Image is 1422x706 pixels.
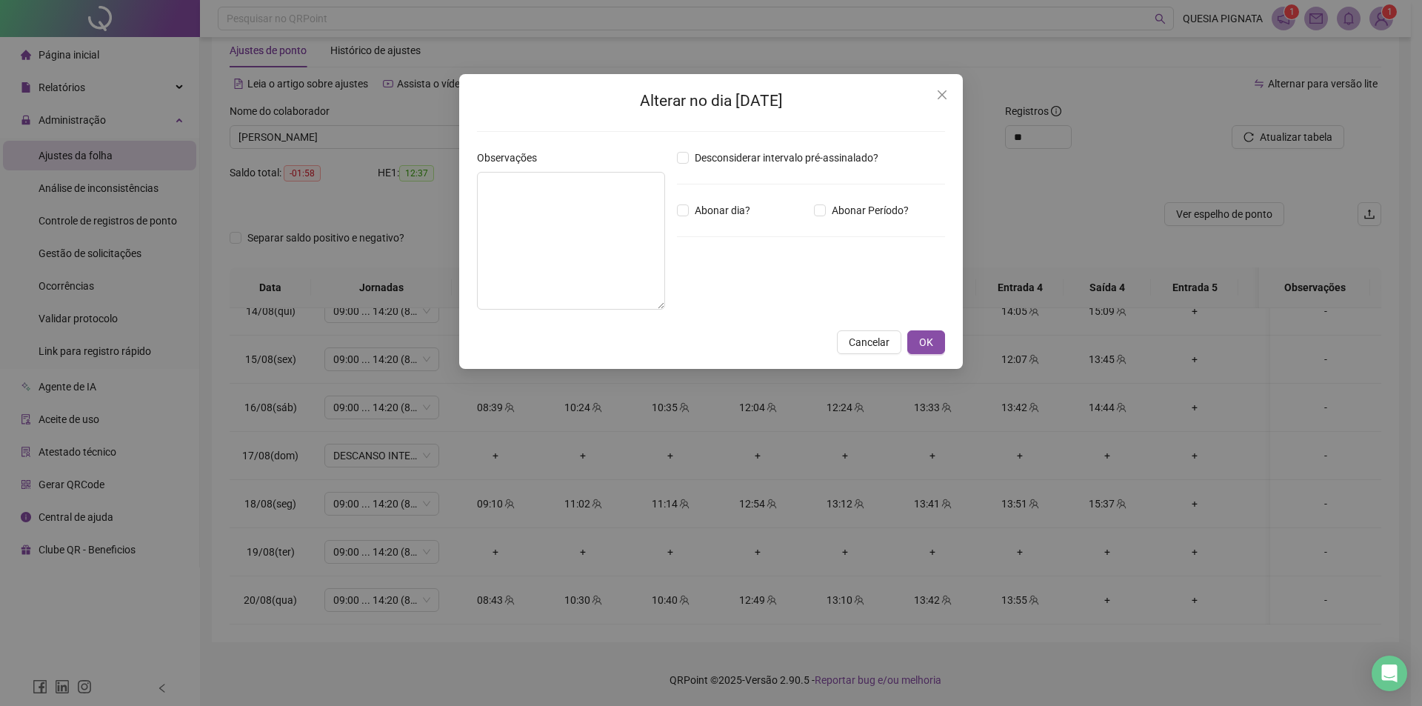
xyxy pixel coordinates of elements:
[930,83,954,107] button: Close
[907,330,945,354] button: OK
[689,202,756,219] span: Abonar dia?
[477,89,945,113] h2: Alterar no dia [DATE]
[849,334,889,350] span: Cancelar
[1372,656,1407,691] div: Open Intercom Messenger
[477,150,547,166] label: Observações
[689,150,884,166] span: Desconsiderar intervalo pré-assinalado?
[936,89,948,101] span: close
[837,330,901,354] button: Cancelar
[919,334,933,350] span: OK
[826,202,915,219] span: Abonar Período?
